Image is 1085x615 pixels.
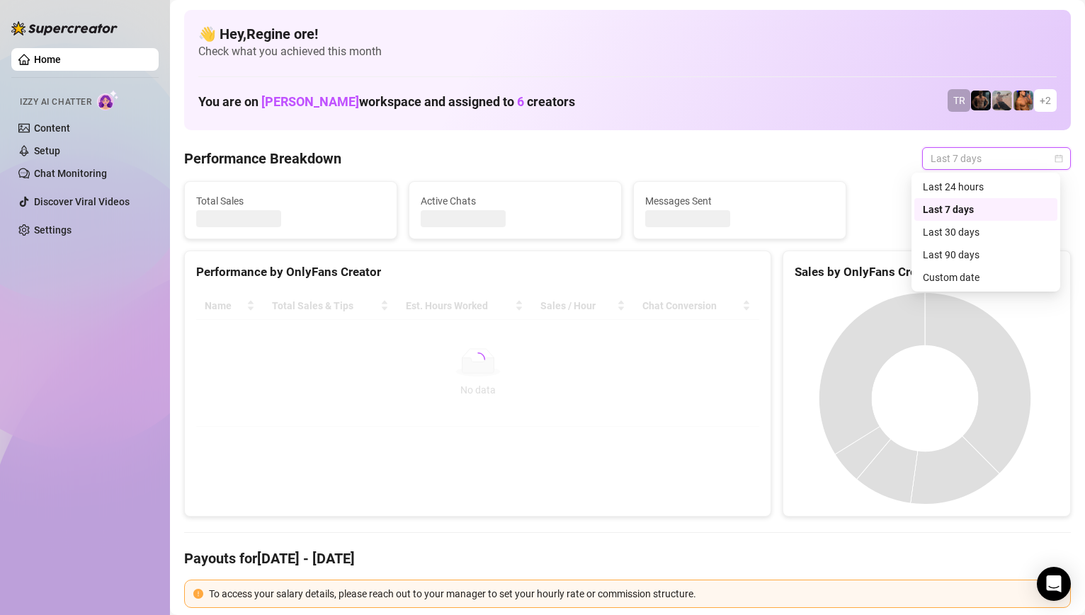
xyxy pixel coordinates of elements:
span: loading [468,350,487,369]
img: Trent [971,91,991,110]
h4: 👋 Hey, Regine ore ! [198,24,1057,44]
span: [PERSON_NAME] [261,94,359,109]
div: Custom date [923,270,1049,285]
div: Last 7 days [923,202,1049,217]
a: Home [34,54,61,65]
span: Total Sales [196,193,385,209]
span: calendar [1055,154,1063,163]
div: Last 90 days [923,247,1049,263]
div: Last 7 days [914,198,1057,221]
a: Settings [34,224,72,236]
span: Active Chats [421,193,610,209]
img: logo-BBDzfeDw.svg [11,21,118,35]
div: Sales by OnlyFans Creator [795,263,1059,282]
span: Messages Sent [645,193,834,209]
a: Chat Monitoring [34,168,107,179]
div: Performance by OnlyFans Creator [196,263,759,282]
a: Setup [34,145,60,156]
h1: You are on workspace and assigned to creators [198,94,575,110]
h4: Payouts for [DATE] - [DATE] [184,548,1071,568]
span: Last 7 days [931,148,1062,169]
div: Last 30 days [923,224,1049,240]
img: AI Chatter [97,90,119,110]
img: JG [1013,91,1033,110]
div: To access your salary details, please reach out to your manager to set your hourly rate or commis... [209,586,1062,602]
span: TR [953,93,965,108]
div: Last 90 days [914,243,1057,266]
span: Izzy AI Chatter [20,96,91,109]
a: Discover Viral Videos [34,196,130,207]
span: Check what you achieved this month [198,44,1057,59]
span: 6 [517,94,524,109]
div: Last 30 days [914,221,1057,243]
a: Content [34,122,70,134]
div: Custom date [914,266,1057,289]
span: exclamation-circle [193,589,203,599]
img: LC [992,91,1012,110]
div: Last 24 hours [914,176,1057,198]
div: Open Intercom Messenger [1037,567,1071,601]
span: + 2 [1040,93,1051,108]
h4: Performance Breakdown [184,149,341,168]
div: Last 24 hours [923,179,1049,195]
